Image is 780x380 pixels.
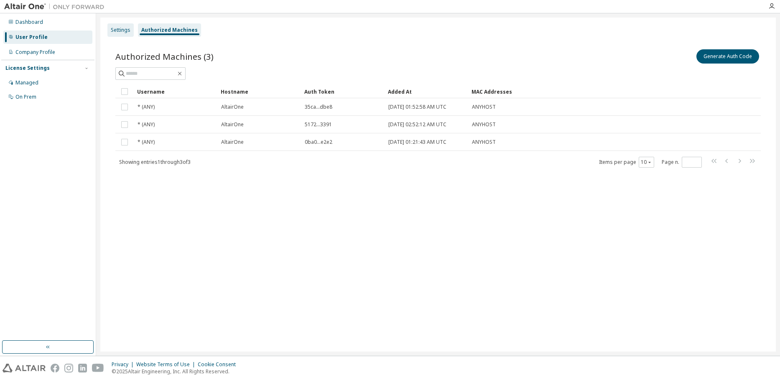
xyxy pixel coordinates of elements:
img: youtube.svg [92,364,104,372]
span: Authorized Machines (3) [115,51,214,62]
div: Settings [111,27,130,33]
div: License Settings [5,65,50,71]
span: ANYHOST [472,121,496,128]
span: [DATE] 01:21:43 AM UTC [388,139,446,145]
button: Generate Auth Code [696,49,759,64]
img: linkedin.svg [78,364,87,372]
span: AltairOne [221,139,244,145]
span: 35ca...dbe8 [305,104,332,110]
span: * (ANY) [138,121,155,128]
span: Page n. [662,157,702,168]
span: 5172...3391 [305,121,332,128]
img: altair_logo.svg [3,364,46,372]
span: * (ANY) [138,139,155,145]
div: Added At [388,85,465,98]
div: Website Terms of Use [136,361,198,368]
div: Managed [15,79,38,86]
div: Dashboard [15,19,43,26]
span: Showing entries 1 through 3 of 3 [119,158,191,166]
img: instagram.svg [64,364,73,372]
div: Cookie Consent [198,361,241,368]
div: On Prem [15,94,36,100]
div: Auth Token [304,85,381,98]
img: Altair One [4,3,109,11]
div: MAC Addresses [472,85,673,98]
span: Items per page [599,157,654,168]
span: AltairOne [221,104,244,110]
p: © 2025 Altair Engineering, Inc. All Rights Reserved. [112,368,241,375]
div: Privacy [112,361,136,368]
span: * (ANY) [138,104,155,110]
span: AltairOne [221,121,244,128]
span: 0ba0...e2e2 [305,139,332,145]
button: 10 [641,159,652,166]
div: Username [137,85,214,98]
span: ANYHOST [472,104,496,110]
span: [DATE] 01:52:58 AM UTC [388,104,446,110]
div: Company Profile [15,49,55,56]
div: Hostname [221,85,298,98]
div: Authorized Machines [141,27,198,33]
img: facebook.svg [51,364,59,372]
div: User Profile [15,34,48,41]
span: [DATE] 02:52:12 AM UTC [388,121,446,128]
span: ANYHOST [472,139,496,145]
